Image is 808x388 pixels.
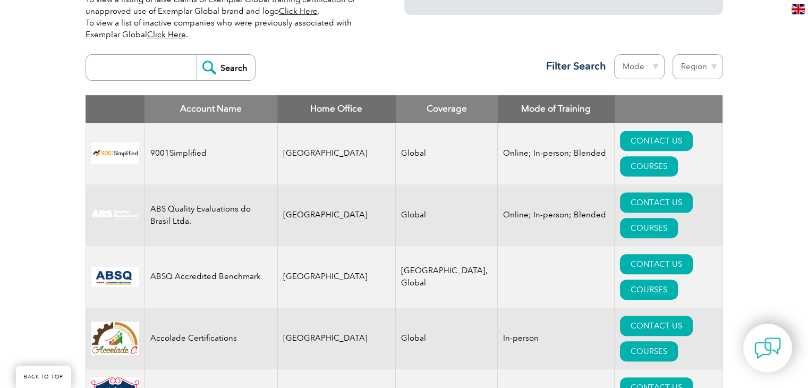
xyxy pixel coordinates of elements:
[620,254,693,274] a: CONTACT US
[91,142,139,164] img: 37c9c059-616f-eb11-a812-002248153038-logo.png
[147,30,186,39] a: Click Here
[277,95,396,123] th: Home Office: activate to sort column ascending
[277,246,396,308] td: [GEOGRAPHIC_DATA]
[91,209,139,221] img: c92924ac-d9bc-ea11-a814-000d3a79823d-logo.jpg
[615,95,722,123] th: : activate to sort column ascending
[620,341,678,361] a: COURSES
[279,6,318,16] a: Click Here
[620,218,678,238] a: COURSES
[396,184,498,246] td: Global
[620,280,678,300] a: COURSES
[540,60,606,73] h3: Filter Search
[144,123,277,184] td: 9001Simplified
[197,55,255,80] input: Search
[277,123,396,184] td: [GEOGRAPHIC_DATA]
[144,308,277,369] td: Accolade Certifications
[498,95,615,123] th: Mode of Training: activate to sort column ascending
[620,156,678,176] a: COURSES
[498,184,615,246] td: Online; In-person; Blended
[144,95,277,123] th: Account Name: activate to sort column descending
[396,95,498,123] th: Coverage: activate to sort column ascending
[792,4,805,14] img: en
[277,184,396,246] td: [GEOGRAPHIC_DATA]
[144,184,277,246] td: ABS Quality Evaluations do Brasil Ltda.
[754,335,781,361] img: contact-chat.png
[396,308,498,369] td: Global
[498,123,615,184] td: Online; In-person; Blended
[396,246,498,308] td: [GEOGRAPHIC_DATA], Global
[620,316,693,336] a: CONTACT US
[277,308,396,369] td: [GEOGRAPHIC_DATA]
[144,246,277,308] td: ABSQ Accredited Benchmark
[91,322,139,355] img: 1a94dd1a-69dd-eb11-bacb-002248159486-logo.jpg
[16,366,71,388] a: BACK TO TOP
[620,131,693,151] a: CONTACT US
[620,192,693,213] a: CONTACT US
[396,123,498,184] td: Global
[498,308,615,369] td: In-person
[91,267,139,287] img: cc24547b-a6e0-e911-a812-000d3a795b83-logo.png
